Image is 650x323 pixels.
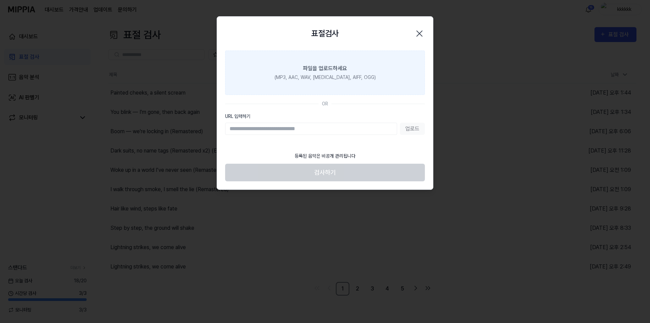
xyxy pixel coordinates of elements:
[311,27,339,40] h2: 표절검사
[225,113,425,120] label: URL 입력하기
[303,64,347,73] div: 파일을 업로드하세요
[322,100,328,107] div: OR
[290,148,360,164] div: 등록된 음악은 비공개 관리됩니다
[275,74,376,81] div: (MP3, AAC, WAV, [MEDICAL_DATA], AIFF, OGG)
